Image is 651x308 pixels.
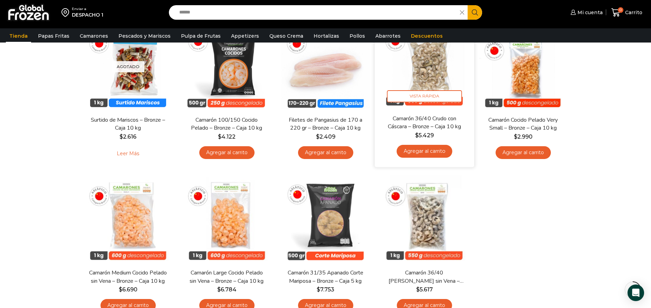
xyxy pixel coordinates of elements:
[119,286,137,293] bdi: 6.690
[496,146,551,159] a: Agregar al carrito: “Camarón Cocido Pelado Very Small - Bronze - Caja 10 kg”
[218,133,236,140] bdi: 4.122
[286,116,365,132] a: Filetes de Pangasius de 170 a 220 gr – Bronze – Caja 10 kg
[514,133,517,140] span: $
[416,286,420,293] span: $
[569,6,603,19] a: Mi cuenta
[72,11,103,18] div: DESPACHO 1
[119,133,136,140] bdi: 2.616
[317,286,334,293] bdi: 7.753
[115,29,174,43] a: Pescados y Mariscos
[61,7,72,18] img: address-field-icon.svg
[187,116,266,132] a: Camarón 100/150 Cocido Pelado – Bronze – Caja 10 kg
[408,29,446,43] a: Descuentos
[286,269,365,285] a: Camarón 31/35 Apanado Corte Mariposa – Bronze – Caja 5 kg
[217,286,221,293] span: $
[483,116,563,132] a: Camarón Cocido Pelado Very Small – Bronze – Caja 10 kg
[468,5,482,20] button: Search button
[187,269,266,285] a: Camarón Large Cocido Pelado sin Vena – Bronze – Caja 10 kg
[623,9,642,16] span: Carrito
[415,132,433,139] bdi: 5.429
[119,133,123,140] span: $
[119,286,122,293] span: $
[88,269,167,285] a: Camarón Medium Cocido Pelado sin Vena – Bronze – Caja 10 kg
[88,116,167,132] a: Surtido de Mariscos – Bronze – Caja 10 kg
[6,29,31,43] a: Tienda
[316,133,335,140] bdi: 2.409
[396,145,452,158] a: Agregar al carrito: “Camarón 36/40 Crudo con Cáscara - Bronze - Caja 10 kg”
[178,29,224,43] a: Pulpa de Frutas
[76,29,112,43] a: Camarones
[298,146,353,159] a: Agregar al carrito: “Filetes de Pangasius de 170 a 220 gr - Bronze - Caja 10 kg”
[266,29,307,43] a: Queso Crema
[372,29,404,43] a: Abarrotes
[610,4,644,21] a: 0 Carrito
[387,90,462,102] span: Vista Rápida
[384,115,464,131] a: Camarón 36/40 Crudo con Cáscara – Bronze – Caja 10 kg
[384,269,464,285] a: Camarón 36/40 [PERSON_NAME] sin Vena – Bronze – Caja 10 kg
[35,29,73,43] a: Papas Fritas
[628,284,644,301] div: Open Intercom Messenger
[310,29,343,43] a: Hortalizas
[72,7,103,11] div: Enviar a
[112,61,144,73] p: Agotado
[346,29,368,43] a: Pollos
[228,29,262,43] a: Appetizers
[217,286,237,293] bdi: 6.784
[317,286,320,293] span: $
[415,132,418,139] span: $
[514,133,533,140] bdi: 2.990
[199,146,255,159] a: Agregar al carrito: “Camarón 100/150 Cocido Pelado - Bronze - Caja 10 kg”
[576,9,603,16] span: Mi cuenta
[106,146,150,161] a: Leé más sobre “Surtido de Mariscos - Bronze - Caja 10 kg”
[316,133,319,140] span: $
[416,286,433,293] bdi: 5.617
[218,133,221,140] span: $
[618,7,623,13] span: 0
